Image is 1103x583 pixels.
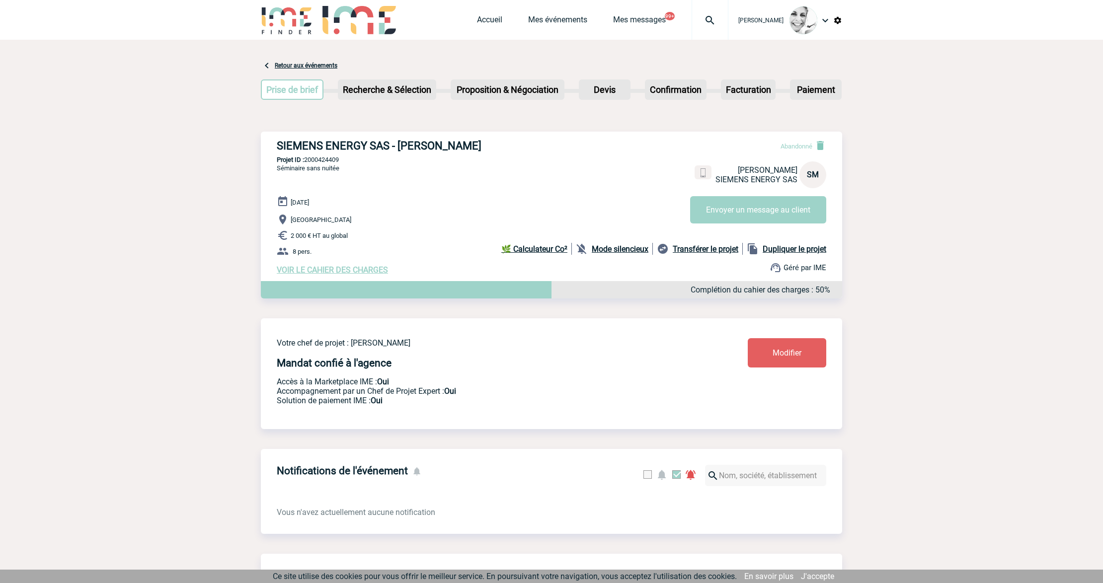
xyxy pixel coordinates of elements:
a: Accueil [477,15,502,29]
img: support.png [770,262,782,274]
span: 2 000 € HT au global [291,232,348,239]
p: Votre chef de projet : [PERSON_NAME] [277,338,689,348]
span: SM [807,170,819,179]
b: Mode silencieux [592,244,648,254]
a: VOIR LE CAHIER DES CHARGES [277,265,388,275]
a: En savoir plus [744,572,793,581]
p: 2000424409 [261,156,842,163]
b: Oui [371,396,383,405]
p: Proposition & Négociation [452,80,563,99]
img: 103013-0.jpeg [789,6,817,34]
p: Confirmation [646,80,706,99]
span: 8 pers. [293,248,312,255]
button: 99+ [665,12,675,20]
span: Géré par IME [784,263,826,272]
a: Mes événements [528,15,587,29]
h4: Mandat confié à l'agence [277,357,392,369]
span: [GEOGRAPHIC_DATA] [291,216,351,223]
img: portable.png [699,168,708,177]
img: IME-Finder [261,6,313,34]
p: Paiement [791,80,841,99]
h3: SIEMENS ENERGY SAS - [PERSON_NAME] [277,140,575,152]
p: Recherche & Sélection [339,80,435,99]
p: Prestation payante [277,386,689,396]
span: SIEMENS ENERGY SAS [715,175,797,184]
span: Modifier [773,348,801,358]
b: Dupliquer le projet [763,244,826,254]
p: Accès à la Marketplace IME : [277,377,689,386]
b: Oui [444,386,456,396]
a: Mes messages [613,15,666,29]
b: 🌿 Calculateur Co² [501,244,567,254]
span: [PERSON_NAME] [738,165,797,175]
a: Retour aux événements [275,62,337,69]
span: Abandonné [781,143,812,150]
h4: Notifications de l'événement [277,465,408,477]
p: Conformité aux process achat client, Prise en charge de la facturation, Mutualisation de plusieur... [277,396,689,405]
button: Envoyer un message au client [690,196,826,223]
span: [DATE] [291,199,309,206]
b: Transférer le projet [673,244,738,254]
p: Prise de brief [262,80,322,99]
p: Facturation [722,80,775,99]
a: J'accepte [801,572,834,581]
b: Projet ID : [277,156,304,163]
span: Ce site utilise des cookies pour vous offrir le meilleur service. En poursuivant votre navigation... [273,572,737,581]
b: Oui [377,377,389,386]
img: file_copy-black-24dp.png [747,243,759,255]
span: Séminaire sans nuitée [277,164,339,172]
span: Vous n'avez actuellement aucune notification [277,508,435,517]
a: 🌿 Calculateur Co² [501,243,572,255]
p: Devis [580,80,630,99]
span: [PERSON_NAME] [738,17,784,24]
